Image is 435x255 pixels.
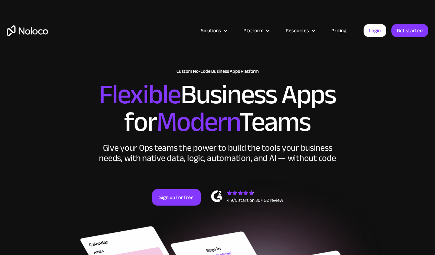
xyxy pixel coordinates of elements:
a: Login [364,24,386,37]
a: Get started [391,24,428,37]
h2: Business Apps for Teams [7,81,428,136]
div: Solutions [201,26,221,35]
div: Platform [243,26,263,35]
span: Flexible [99,69,181,120]
div: Resources [286,26,309,35]
div: Give your Ops teams the power to build the tools your business needs, with native data, logic, au... [98,143,338,163]
a: home [7,25,48,36]
a: Pricing [323,26,355,35]
div: Solutions [192,26,235,35]
div: Platform [235,26,277,35]
div: Resources [277,26,323,35]
h1: Custom No-Code Business Apps Platform [7,69,428,74]
a: Sign up for free [152,189,201,206]
span: Modern [157,96,239,148]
